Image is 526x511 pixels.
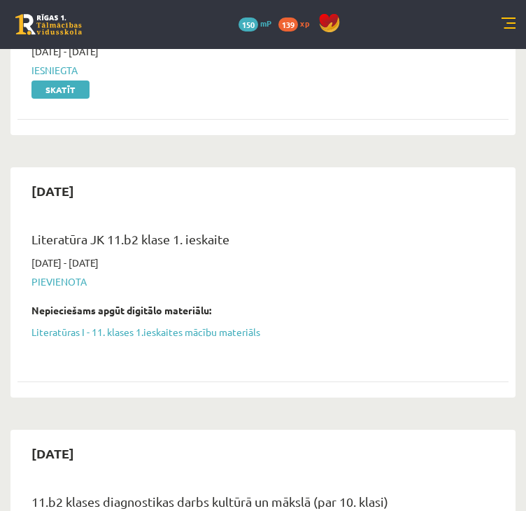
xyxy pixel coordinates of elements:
[31,44,99,59] span: [DATE] - [DATE]
[31,63,474,78] span: Iesniegta
[17,174,88,207] h2: [DATE]
[31,230,474,255] div: Literatūra JK 11.b2 klase 1. ieskaite
[31,255,99,270] span: [DATE] - [DATE]
[239,17,258,31] span: 150
[278,17,298,31] span: 139
[17,437,88,470] h2: [DATE]
[260,17,271,29] span: mP
[31,303,474,318] div: Nepieciešams apgūt digitālo materiālu:
[300,17,309,29] span: xp
[31,274,474,289] span: Pievienota
[278,17,316,29] a: 139 xp
[31,325,474,339] a: Literatūras I - 11. klases 1.ieskaites mācību materiāls
[31,80,90,99] a: Skatīt
[15,14,82,35] a: Rīgas 1. Tālmācības vidusskola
